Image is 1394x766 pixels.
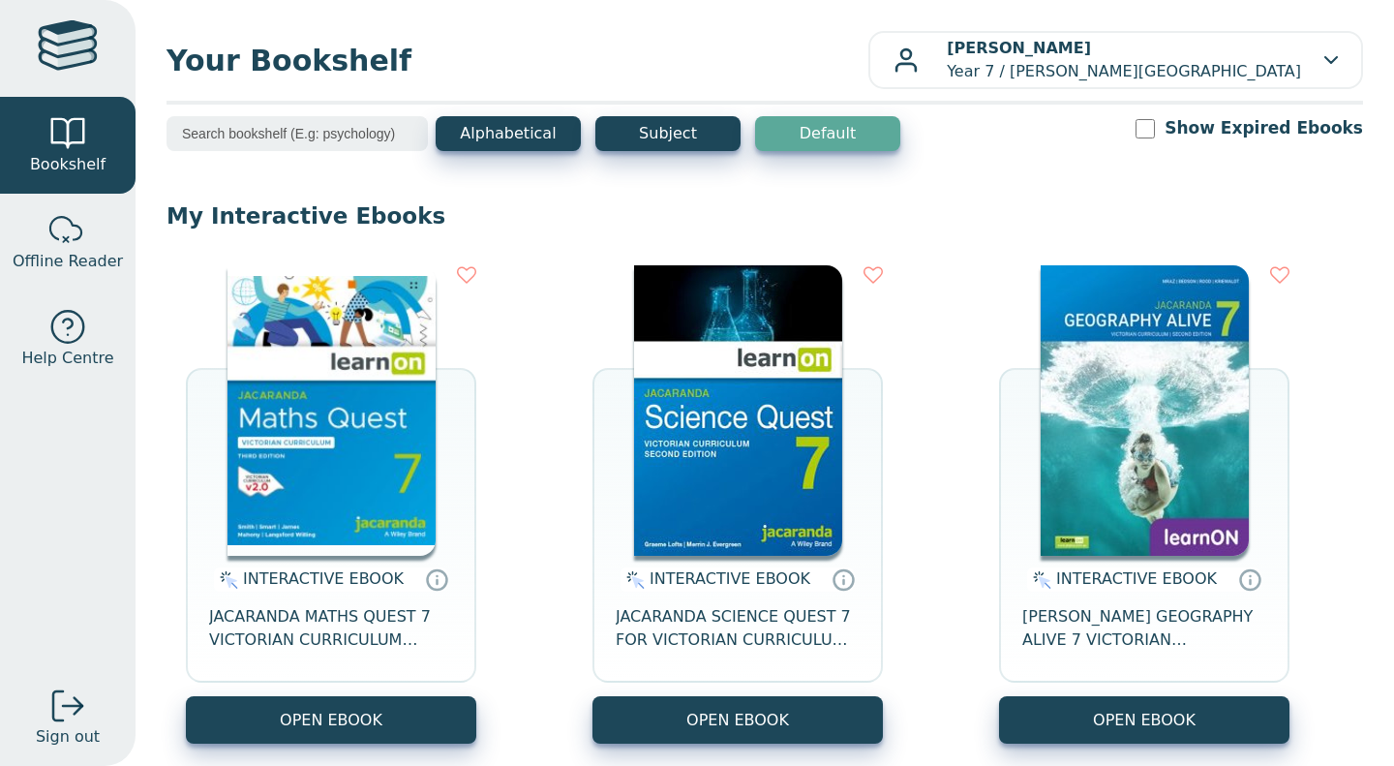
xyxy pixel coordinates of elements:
button: OPEN EBOOK [592,696,883,744]
b: [PERSON_NAME] [947,39,1091,57]
span: [PERSON_NAME] GEOGRAPHY ALIVE 7 VICTORIAN CURRICULUM LEARNON EBOOK 2E [1022,605,1266,652]
img: cc9fd0c4-7e91-e911-a97e-0272d098c78b.jpg [1041,265,1249,556]
p: Year 7 / [PERSON_NAME][GEOGRAPHIC_DATA] [947,37,1301,83]
span: INTERACTIVE EBOOK [650,569,810,588]
span: INTERACTIVE EBOOK [1056,569,1217,588]
img: b87b3e28-4171-4aeb-a345-7fa4fe4e6e25.jpg [227,265,436,556]
a: Interactive eBooks are accessed online via the publisher’s portal. They contain interactive resou... [832,567,855,591]
p: My Interactive Ebooks [167,201,1363,230]
span: INTERACTIVE EBOOK [243,569,404,588]
label: Show Expired Ebooks [1165,116,1363,140]
img: 329c5ec2-5188-ea11-a992-0272d098c78b.jpg [634,265,842,556]
span: Bookshelf [30,153,106,176]
span: Offline Reader [13,250,123,273]
span: Your Bookshelf [167,39,868,82]
img: interactive.svg [621,568,645,592]
button: Alphabetical [436,116,581,151]
span: JACARANDA SCIENCE QUEST 7 FOR VICTORIAN CURRICULUM LEARNON 2E EBOOK [616,605,860,652]
button: OPEN EBOOK [999,696,1289,744]
img: interactive.svg [1027,568,1051,592]
button: OPEN EBOOK [186,696,476,744]
a: Interactive eBooks are accessed online via the publisher’s portal. They contain interactive resou... [1238,567,1261,591]
img: interactive.svg [214,568,238,592]
span: JACARANDA MATHS QUEST 7 VICTORIAN CURRICULUM LEARNON EBOOK 3E [209,605,453,652]
span: Help Centre [21,347,113,370]
button: [PERSON_NAME]Year 7 / [PERSON_NAME][GEOGRAPHIC_DATA] [868,31,1363,89]
input: Search bookshelf (E.g: psychology) [167,116,428,151]
span: Sign out [36,725,100,749]
button: Subject [595,116,741,151]
a: Interactive eBooks are accessed online via the publisher’s portal. They contain interactive resou... [425,567,448,591]
button: Default [755,116,900,151]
